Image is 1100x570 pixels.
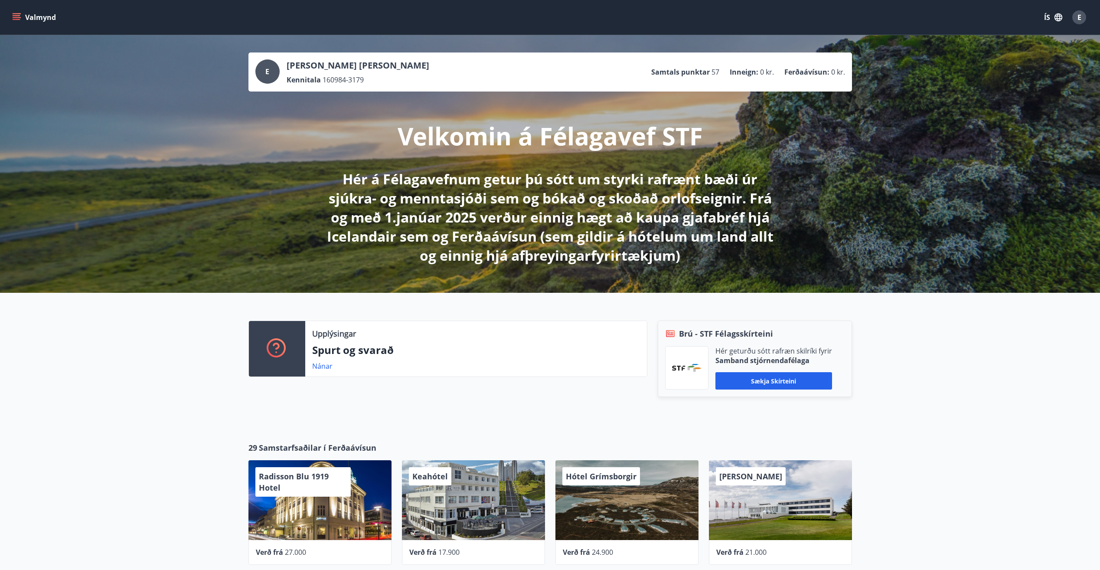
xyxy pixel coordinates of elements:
span: 24.900 [592,547,613,557]
a: Nánar [312,361,333,371]
span: Hótel Grímsborgir [566,471,636,482]
p: Kennitala [287,75,321,85]
span: 27.000 [285,547,306,557]
button: Sækja skírteini [715,372,832,390]
p: Velkomin á Félagavef STF [398,119,703,152]
span: 29 [248,442,257,453]
p: Samband stjórnendafélaga [715,356,832,365]
span: Verð frá [716,547,744,557]
span: Verð frá [409,547,437,557]
p: Inneign : [730,67,758,77]
span: Brú - STF Félagsskírteini [679,328,773,339]
span: 160984-3179 [323,75,364,85]
img: vjCaq2fThgY3EUYqSgpjEiBg6WP39ov69hlhuPVN.png [672,364,702,372]
p: Upplýsingar [312,328,356,339]
span: 17.900 [438,547,460,557]
span: 0 kr. [831,67,845,77]
span: Samstarfsaðilar í Ferðaávísun [259,442,376,453]
span: 21.000 [745,547,767,557]
span: 0 kr. [760,67,774,77]
p: Hér geturðu sótt rafræn skilríki fyrir [715,346,832,356]
p: Ferðaávísun : [784,67,829,77]
span: Keahótel [412,471,448,482]
span: Verð frá [256,547,283,557]
span: Verð frá [563,547,590,557]
span: E [265,67,269,76]
p: Spurt og svarað [312,343,640,357]
p: Samtals punktar [651,67,710,77]
p: [PERSON_NAME] [PERSON_NAME] [287,59,429,72]
button: menu [10,10,59,25]
span: Radisson Blu 1919 Hotel [259,471,329,493]
button: E [1069,7,1090,28]
button: ÍS [1039,10,1067,25]
p: Hér á Félagavefnum getur þú sótt um styrki rafrænt bæði úr sjúkra- og menntasjóði sem og bókað og... [321,170,779,265]
span: E [1077,13,1081,22]
span: 57 [712,67,719,77]
span: [PERSON_NAME] [719,471,782,482]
